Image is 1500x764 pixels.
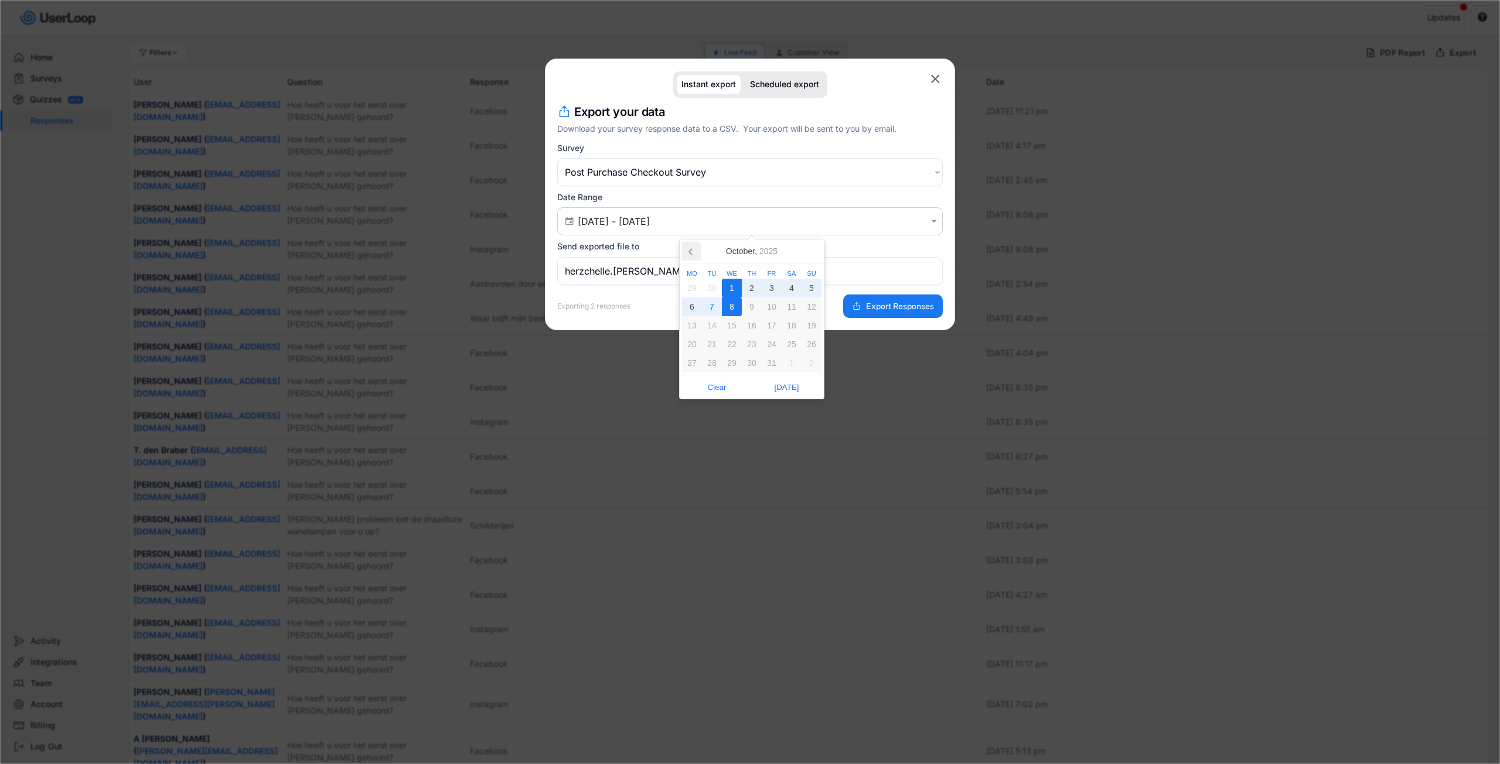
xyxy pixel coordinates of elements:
[759,247,778,255] i: 2025
[802,279,821,297] div: 5
[557,122,943,135] div: Download your survey response data to a CSV. Your export will be sent to you by email.
[702,335,722,354] div: 21
[702,354,722,372] div: 28
[762,270,782,277] div: Fr
[762,297,782,316] div: 10
[682,297,702,316] div: 6
[686,378,748,396] span: Clear
[564,216,575,227] button: 
[682,335,702,354] div: 20
[682,354,702,372] div: 27
[750,80,819,90] div: Scheduled export
[722,297,742,316] div: 8
[782,354,802,372] div: 1
[742,270,762,277] div: Th
[557,303,630,310] div: Exporting 2 responses
[742,316,762,335] div: 16
[702,316,722,335] div: 14
[578,215,926,227] input: Air Date/Time Picker
[682,270,702,277] div: Mo
[932,216,937,226] text: 
[742,335,762,354] div: 23
[782,335,802,354] div: 25
[742,297,762,316] div: 9
[762,279,782,297] div: 3
[782,279,802,297] div: 4
[843,294,943,318] button: Export Responses
[682,316,702,335] div: 13
[929,217,939,227] button: 
[782,270,802,277] div: Sa
[682,378,752,396] button: Clear
[755,378,818,396] span: [DATE]
[722,335,742,354] div: 22
[742,354,762,372] div: 30
[557,192,602,203] div: Date Range
[557,143,584,153] div: Survey
[702,297,722,316] div: 7
[931,71,940,86] text: 
[742,279,762,297] div: 2
[802,335,821,354] div: 26
[762,335,782,354] div: 24
[702,279,722,297] div: 30
[722,316,742,335] div: 15
[866,302,934,310] span: Export Responses
[565,216,574,227] text: 
[752,378,821,396] button: [DATE]
[802,316,821,335] div: 19
[762,316,782,335] div: 17
[721,242,782,261] div: October,
[722,270,742,277] div: We
[802,354,821,372] div: 2
[762,354,782,372] div: 31
[557,241,639,252] div: Send exported file to
[782,316,802,335] div: 18
[928,71,943,86] button: 
[802,270,821,277] div: Su
[802,297,821,316] div: 12
[682,279,702,297] div: 29
[681,80,736,90] div: Instant export
[722,279,742,297] div: 1
[782,297,802,316] div: 11
[702,270,722,277] div: Tu
[574,104,665,120] h4: Export your data
[722,354,742,372] div: 29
